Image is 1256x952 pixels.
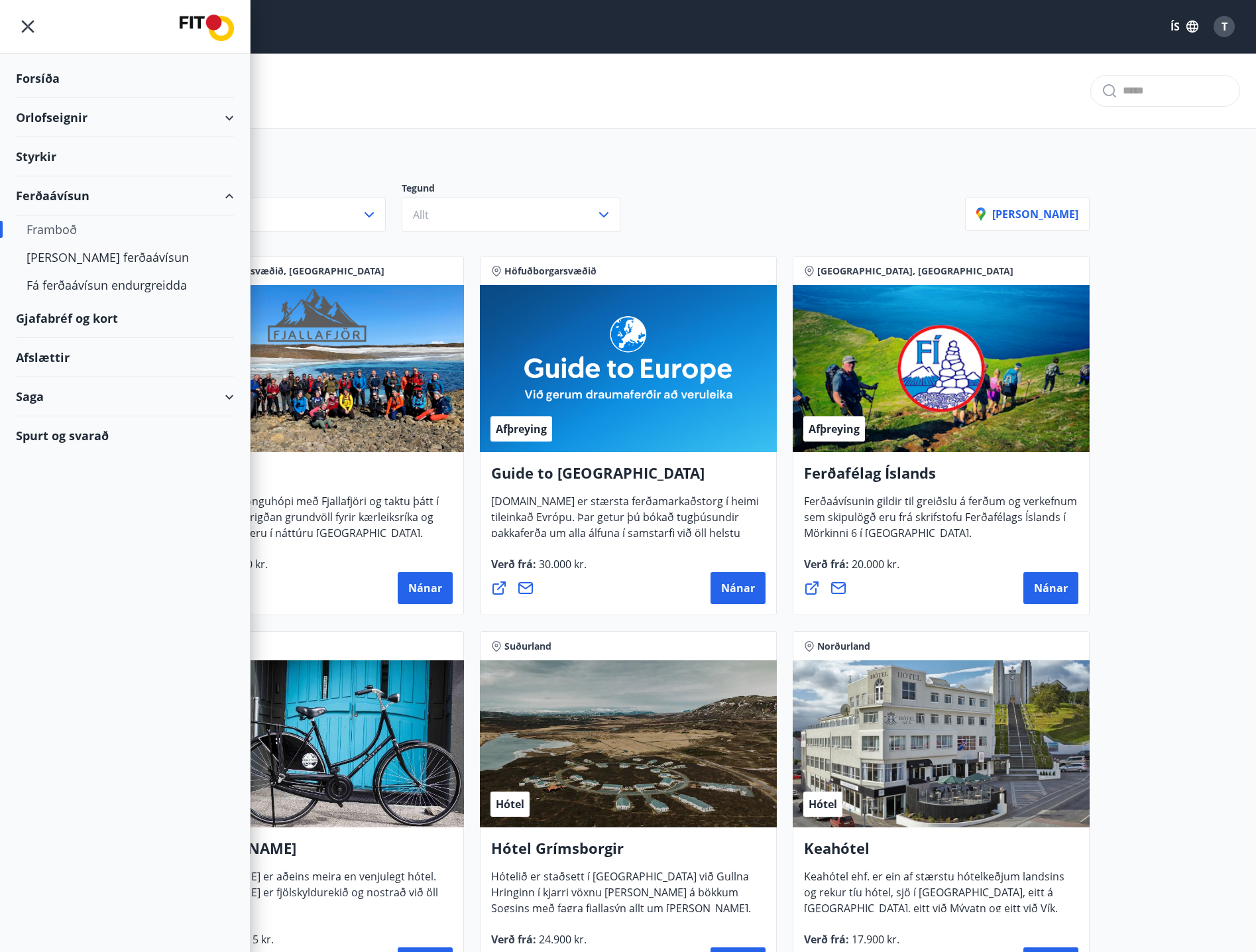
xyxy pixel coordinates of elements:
span: Höfuðborgarsvæðið [504,265,597,278]
h4: [PERSON_NAME] [178,838,453,868]
span: Afþreying [809,422,860,436]
span: 30.000 kr. [536,557,587,571]
span: Afþreying [496,422,547,436]
button: [PERSON_NAME] [965,198,1090,231]
div: Saga [16,377,234,416]
span: Hótel [496,797,524,811]
span: Höfuðborgarsvæðið, [GEOGRAPHIC_DATA] [192,265,384,278]
span: 17.900 kr. [849,932,899,947]
span: Allt [413,208,429,222]
div: Framboð [27,215,223,243]
h4: Guide to [GEOGRAPHIC_DATA] [491,463,766,493]
span: Nánar [1034,581,1068,595]
span: Verð frá : [804,557,899,582]
p: Svæði [167,182,402,198]
div: Ferðaávísun [16,176,234,215]
button: Nánar [1023,572,1078,604]
button: Nánar [711,572,766,604]
div: Orlofseignir [16,98,234,137]
span: Verð frá : [491,557,587,582]
div: Gjafabréf og kort [16,299,234,338]
div: Spurt og svarað [16,416,234,455]
span: [GEOGRAPHIC_DATA], [GEOGRAPHIC_DATA] [817,265,1013,278]
button: Nánar [398,572,453,604]
div: Forsíða [16,59,234,98]
span: [PERSON_NAME] er aðeins meira en venjulegt hótel. [PERSON_NAME] er fjölskyldurekið og nostrað við... [178,869,438,926]
button: Allt [402,198,620,232]
h4: Keahótel [804,838,1078,868]
span: Nánar [721,581,755,595]
p: Tegund [402,182,636,198]
p: [PERSON_NAME] [976,207,1078,221]
button: T [1208,11,1240,42]
div: [PERSON_NAME] ferðaávísun [27,243,223,271]
button: menu [16,15,40,38]
span: Vertu með í gönguhópi með Fjallafjöri og taktu þátt í að skapa heilbrigðan grundvöll fyrir kærlei... [178,494,439,551]
span: Suðurland [504,640,551,653]
span: Ferðaávísunin gildir til greiðslu á ferðum og verkefnum sem skipulögð eru frá skrifstofu Ferðafél... [804,494,1077,551]
img: union_logo [180,15,234,41]
span: Nánar [408,581,442,595]
h4: Fjallafjör [178,463,453,493]
div: Fá ferðaávísun endurgreidda [27,271,223,299]
button: Allt [167,198,386,232]
h4: Ferðafélag Íslands [804,463,1078,493]
span: T [1222,19,1227,34]
span: [DOMAIN_NAME] er stærsta ferðamarkaðstorg í heimi tileinkað Evrópu. Þar getur þú bókað tugþúsundi... [491,494,759,583]
div: Styrkir [16,137,234,176]
span: 24.900 kr. [536,932,587,947]
div: Afslættir [16,338,234,377]
h4: Hótel Grímsborgir [491,838,766,868]
button: ÍS [1163,15,1206,38]
span: Norðurland [817,640,870,653]
span: Hótel [809,797,837,811]
span: 20.000 kr. [849,557,899,571]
